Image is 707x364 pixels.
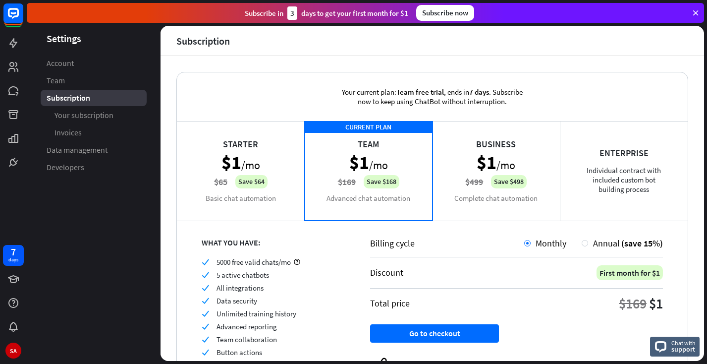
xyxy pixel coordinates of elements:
i: check [202,258,209,266]
i: check [202,336,209,343]
span: Data security [217,296,257,305]
div: days [8,256,18,263]
span: Button actions [217,348,262,357]
i: check [202,284,209,292]
a: Your subscription [41,107,147,123]
i: check [202,349,209,356]
i: check [202,323,209,330]
span: Developers [47,162,84,173]
span: 5 active chatbots [217,270,269,280]
span: Team collaboration [217,335,277,344]
button: Go to checkout [370,324,499,343]
span: Team [47,75,65,86]
div: $1 [649,295,663,312]
div: $169 [619,295,647,312]
div: SA [5,343,21,359]
a: 7 days [3,245,24,266]
header: Settings [27,32,161,45]
span: Chat with [671,338,696,348]
div: Discount [370,267,403,278]
div: 3 [287,6,297,20]
span: Account [47,58,74,68]
span: 7 days [469,87,489,97]
a: Team [41,72,147,89]
span: All integrations [217,283,264,293]
span: Invoices [54,127,82,138]
i: check [202,297,209,304]
span: Advanced reporting [217,322,277,331]
div: Total price [370,298,410,309]
a: Data management [41,142,147,158]
span: Data management [47,145,108,155]
div: Subscribe in days to get your first month for $1 [245,6,408,20]
div: First month for $1 [597,265,663,280]
span: Subscription [47,93,90,103]
div: Your current plan: , ends in . Subscribe now to keep using ChatBot without interruption. [326,72,539,121]
span: support [671,345,696,354]
span: Team free trial [396,87,444,97]
a: Developers [41,159,147,176]
span: Annual [593,238,620,249]
div: Subscribe now [416,5,474,21]
i: check [202,310,209,317]
div: Billing cycle [370,238,524,249]
a: Account [41,55,147,71]
span: (save 15%) [621,238,663,249]
button: Open LiveChat chat widget [8,4,38,34]
a: Invoices [41,124,147,141]
span: Monthly [536,238,566,249]
div: WHAT YOU HAVE: [202,238,345,247]
span: Unlimited training history [217,309,296,318]
span: Your subscription [54,110,113,121]
div: Subscription [176,35,230,47]
span: 5000 free valid chats/mo [217,257,291,267]
div: 7 [11,247,16,256]
i: check [202,271,209,279]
